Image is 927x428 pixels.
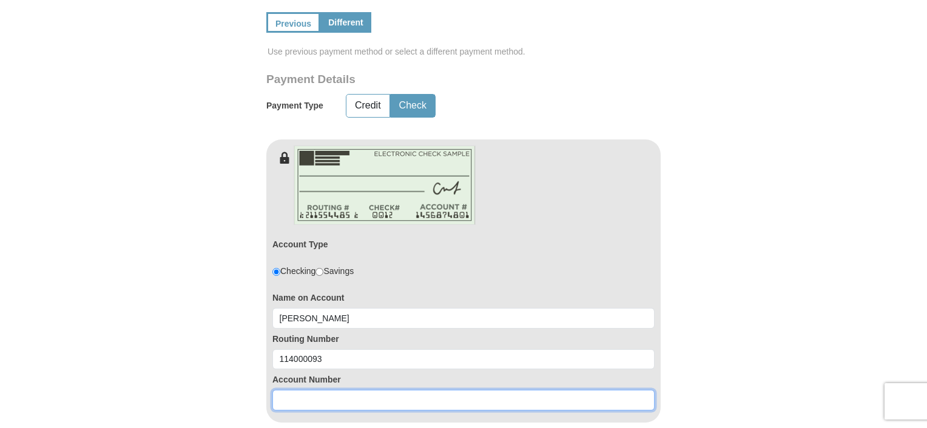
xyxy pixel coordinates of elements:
[266,101,323,111] h5: Payment Type
[268,45,662,58] span: Use previous payment method or select a different payment method.
[272,333,655,345] label: Routing Number
[320,12,371,33] a: Different
[272,238,328,250] label: Account Type
[272,292,655,304] label: Name on Account
[272,373,655,386] label: Account Number
[272,265,354,277] div: Checking Savings
[391,95,435,117] button: Check
[266,12,320,33] a: Previous
[294,145,476,225] img: check-en.png
[346,95,389,117] button: Credit
[266,73,576,87] h3: Payment Details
